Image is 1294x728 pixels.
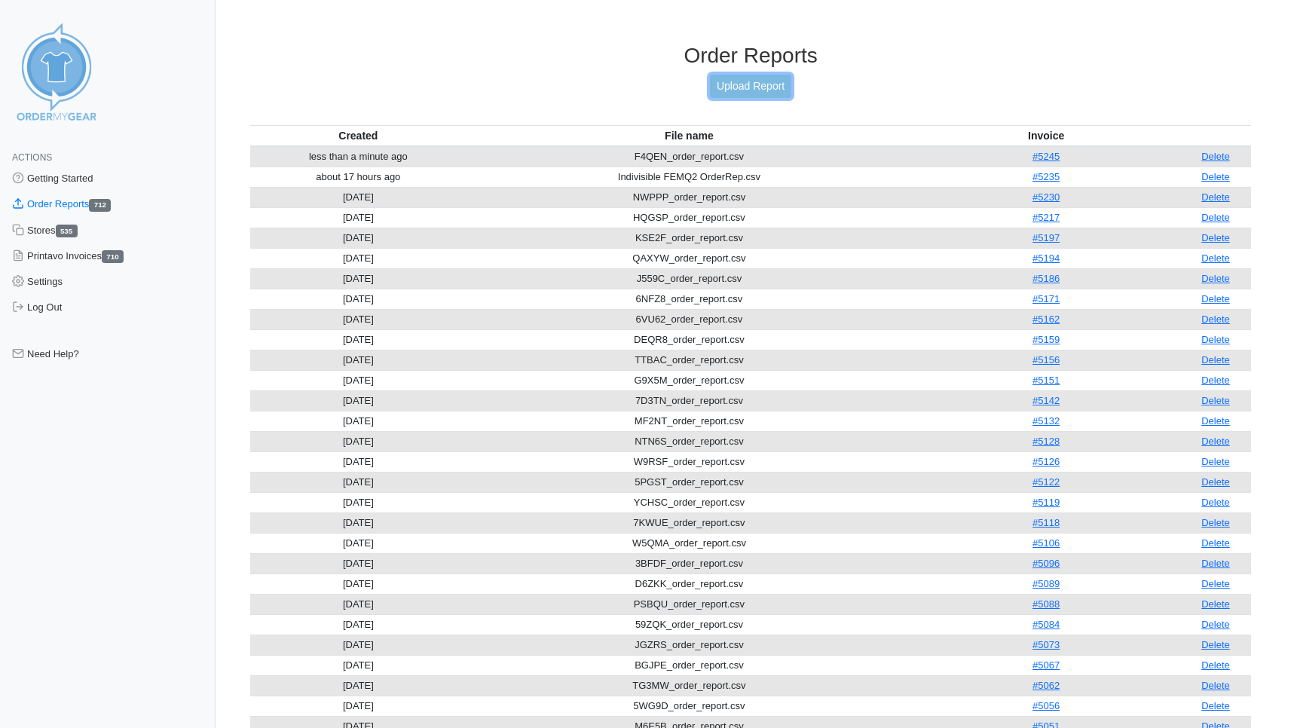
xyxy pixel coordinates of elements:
[467,329,913,350] td: DEQR8_order_report.csv
[1032,212,1060,223] a: #5217
[1201,619,1230,630] a: Delete
[250,146,466,167] td: less than a minute ago
[1032,252,1060,264] a: #5194
[250,390,466,411] td: [DATE]
[1032,314,1060,325] a: #5162
[1032,537,1060,549] a: #5106
[250,512,466,533] td: [DATE]
[250,187,466,207] td: [DATE]
[1201,700,1230,711] a: Delete
[1201,395,1230,406] a: Delete
[1032,659,1060,671] a: #5067
[1032,293,1060,304] a: #5171
[1201,354,1230,366] a: Delete
[250,268,466,289] td: [DATE]
[1032,395,1060,406] a: #5142
[1032,517,1060,528] a: #5118
[467,594,913,614] td: PSBQU_order_report.csv
[1201,598,1230,610] a: Delete
[1201,456,1230,467] a: Delete
[1032,680,1060,691] a: #5062
[250,411,466,431] td: [DATE]
[1201,497,1230,508] a: Delete
[250,614,466,635] td: [DATE]
[1201,436,1230,447] a: Delete
[1201,151,1230,162] a: Delete
[1201,415,1230,427] a: Delete
[467,696,913,716] td: 5WG9D_order_report.csv
[467,451,913,472] td: W9RSF_order_report.csv
[1032,497,1060,508] a: #5119
[1201,639,1230,650] a: Delete
[1201,558,1230,569] a: Delete
[912,125,1180,146] th: Invoice
[467,390,913,411] td: 7D3TN_order_report.csv
[467,350,913,370] td: TTBAC_order_report.csv
[250,228,466,248] td: [DATE]
[467,655,913,675] td: BGJPE_order_report.csv
[1032,354,1060,366] a: #5156
[250,574,466,594] td: [DATE]
[250,125,466,146] th: Created
[250,43,1251,69] h3: Order Reports
[467,187,913,207] td: NWPPP_order_report.csv
[1032,436,1060,447] a: #5128
[250,431,466,451] td: [DATE]
[250,635,466,655] td: [DATE]
[467,472,913,492] td: 5PGST_order_report.csv
[1032,700,1060,711] a: #5056
[467,248,913,268] td: QAXYW_order_report.csv
[250,329,466,350] td: [DATE]
[250,309,466,329] td: [DATE]
[1032,476,1060,488] a: #5122
[1201,212,1230,223] a: Delete
[1201,191,1230,203] a: Delete
[467,431,913,451] td: NTN6S_order_report.csv
[467,553,913,574] td: 3BFDF_order_report.csv
[467,533,913,553] td: W5QMA_order_report.csv
[1032,171,1060,182] a: #5235
[467,309,913,329] td: 6VU62_order_report.csv
[1201,517,1230,528] a: Delete
[250,167,466,187] td: about 17 hours ago
[467,574,913,594] td: D6ZKK_order_report.csv
[1032,598,1060,610] a: #5088
[467,675,913,696] td: TG3MW_order_report.csv
[467,512,913,533] td: 7KWUE_order_report.csv
[1201,578,1230,589] a: Delete
[250,594,466,614] td: [DATE]
[1032,151,1060,162] a: #5245
[467,614,913,635] td: 59ZQK_order_report.csv
[250,370,466,390] td: [DATE]
[1032,456,1060,467] a: #5126
[467,268,913,289] td: J559C_order_report.csv
[89,199,111,212] span: 712
[1201,476,1230,488] a: Delete
[250,451,466,472] td: [DATE]
[467,289,913,309] td: 6NFZ8_order_report.csv
[1032,558,1060,569] a: #5096
[1201,659,1230,671] a: Delete
[250,350,466,370] td: [DATE]
[1201,293,1230,304] a: Delete
[1032,375,1060,386] a: #5151
[1201,334,1230,345] a: Delete
[1032,273,1060,284] a: #5186
[1032,334,1060,345] a: #5159
[102,250,124,263] span: 710
[1201,537,1230,549] a: Delete
[1032,191,1060,203] a: #5230
[250,289,466,309] td: [DATE]
[250,675,466,696] td: [DATE]
[467,492,913,512] td: YCHSC_order_report.csv
[250,655,466,675] td: [DATE]
[1032,639,1060,650] a: #5073
[467,207,913,228] td: HQGSP_order_report.csv
[1032,619,1060,630] a: #5084
[710,75,791,98] a: Upload Report
[250,207,466,228] td: [DATE]
[467,146,913,167] td: F4QEN_order_report.csv
[1201,171,1230,182] a: Delete
[1201,314,1230,325] a: Delete
[250,492,466,512] td: [DATE]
